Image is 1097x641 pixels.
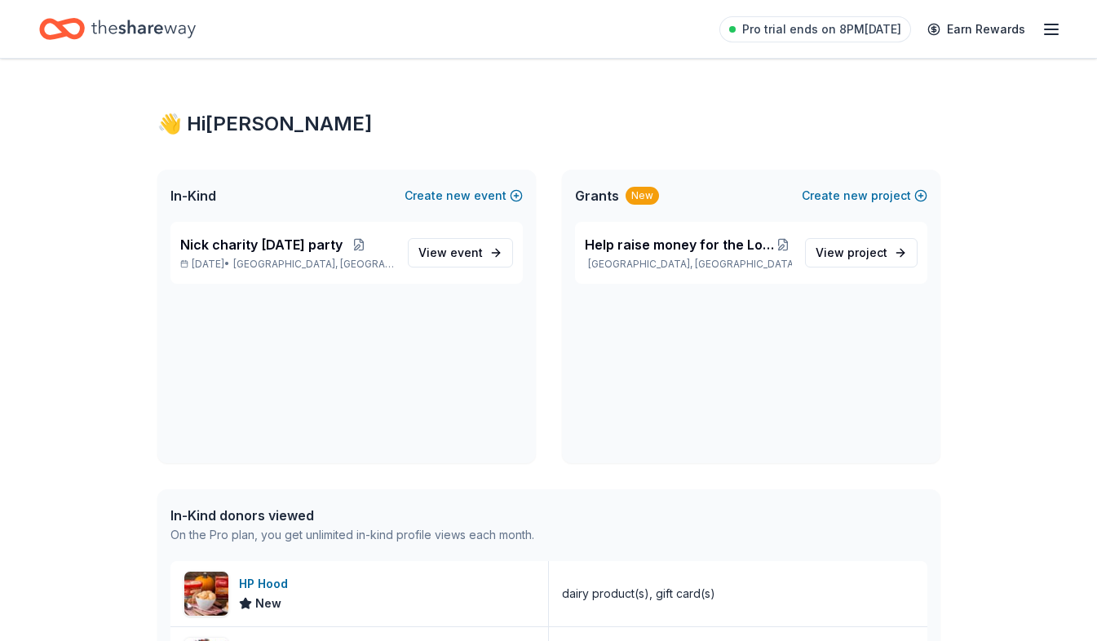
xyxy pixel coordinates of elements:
[626,187,659,205] div: New
[170,525,534,545] div: On the Pro plan, you get unlimited in-kind profile views each month.
[39,10,196,48] a: Home
[446,186,471,206] span: new
[157,111,940,137] div: 👋 Hi [PERSON_NAME]
[805,238,918,267] a: View project
[719,16,911,42] a: Pro trial ends on 8PM[DATE]
[239,574,294,594] div: HP Hood
[585,258,792,271] p: [GEOGRAPHIC_DATA], [GEOGRAPHIC_DATA]
[802,186,927,206] button: Createnewproject
[816,243,887,263] span: View
[233,258,394,271] span: [GEOGRAPHIC_DATA], [GEOGRAPHIC_DATA]
[170,186,216,206] span: In-Kind
[408,238,513,267] a: View event
[184,572,228,616] img: Image for HP Hood
[405,186,523,206] button: Createnewevent
[847,245,887,259] span: project
[918,15,1035,44] a: Earn Rewards
[843,186,868,206] span: new
[585,235,775,254] span: Help raise money for the Louisville metro animal services
[742,20,901,39] span: Pro trial ends on 8PM[DATE]
[418,243,483,263] span: View
[255,594,281,613] span: New
[180,258,395,271] p: [DATE] •
[562,584,715,603] div: dairy product(s), gift card(s)
[575,186,619,206] span: Grants
[180,235,343,254] span: Nick charity [DATE] party
[450,245,483,259] span: event
[170,506,534,525] div: In-Kind donors viewed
